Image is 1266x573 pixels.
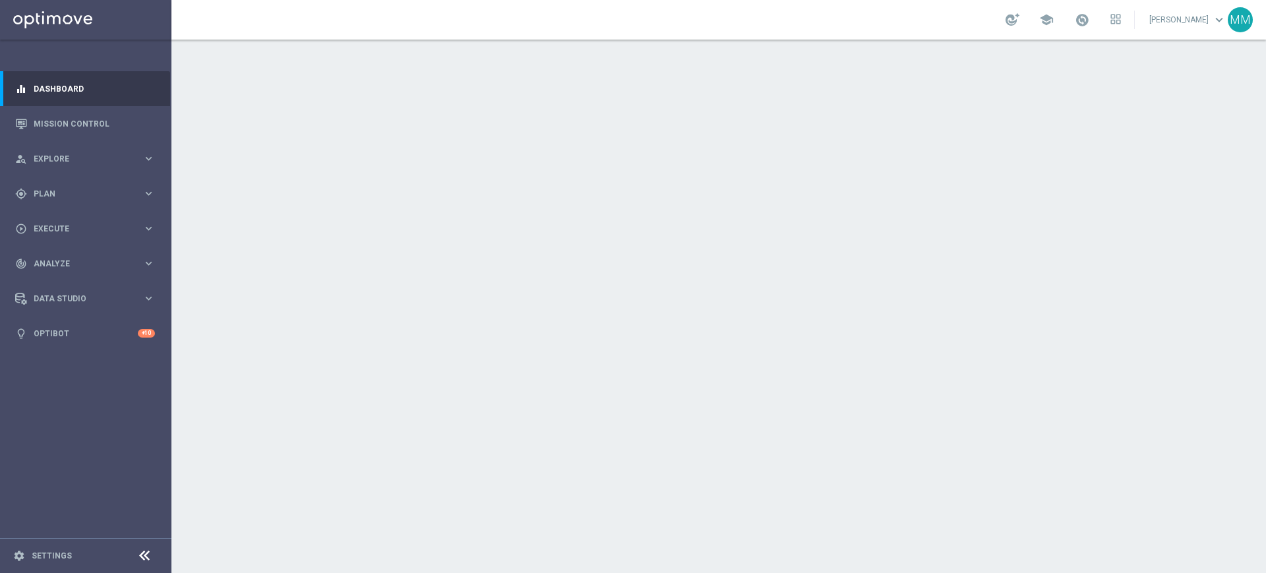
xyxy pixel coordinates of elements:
i: keyboard_arrow_right [142,152,155,165]
a: Mission Control [34,106,155,141]
button: Data Studio keyboard_arrow_right [15,293,156,304]
i: person_search [15,153,27,165]
button: lightbulb Optibot +10 [15,328,156,339]
div: Data Studio [15,293,142,305]
i: keyboard_arrow_right [142,187,155,200]
i: keyboard_arrow_right [142,257,155,270]
a: Dashboard [34,71,155,106]
button: equalizer Dashboard [15,84,156,94]
div: Optibot [15,316,155,351]
span: Plan [34,190,142,198]
span: Data Studio [34,295,142,303]
button: person_search Explore keyboard_arrow_right [15,154,156,164]
i: keyboard_arrow_right [142,292,155,305]
a: [PERSON_NAME]keyboard_arrow_down [1148,10,1228,30]
span: Execute [34,225,142,233]
button: track_changes Analyze keyboard_arrow_right [15,258,156,269]
i: gps_fixed [15,188,27,200]
div: Execute [15,223,142,235]
i: settings [13,550,25,562]
span: school [1039,13,1054,27]
button: gps_fixed Plan keyboard_arrow_right [15,189,156,199]
i: track_changes [15,258,27,270]
div: MM [1228,7,1253,32]
div: Mission Control [15,106,155,141]
span: Explore [34,155,142,163]
div: +10 [138,329,155,338]
button: play_circle_outline Execute keyboard_arrow_right [15,224,156,234]
i: equalizer [15,83,27,95]
div: Dashboard [15,71,155,106]
a: Optibot [34,316,138,351]
button: Mission Control [15,119,156,129]
div: Plan [15,188,142,200]
span: Analyze [34,260,142,268]
span: keyboard_arrow_down [1212,13,1226,27]
div: Explore [15,153,142,165]
i: keyboard_arrow_right [142,222,155,235]
i: play_circle_outline [15,223,27,235]
div: Analyze [15,258,142,270]
i: lightbulb [15,328,27,340]
a: Settings [32,552,72,560]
